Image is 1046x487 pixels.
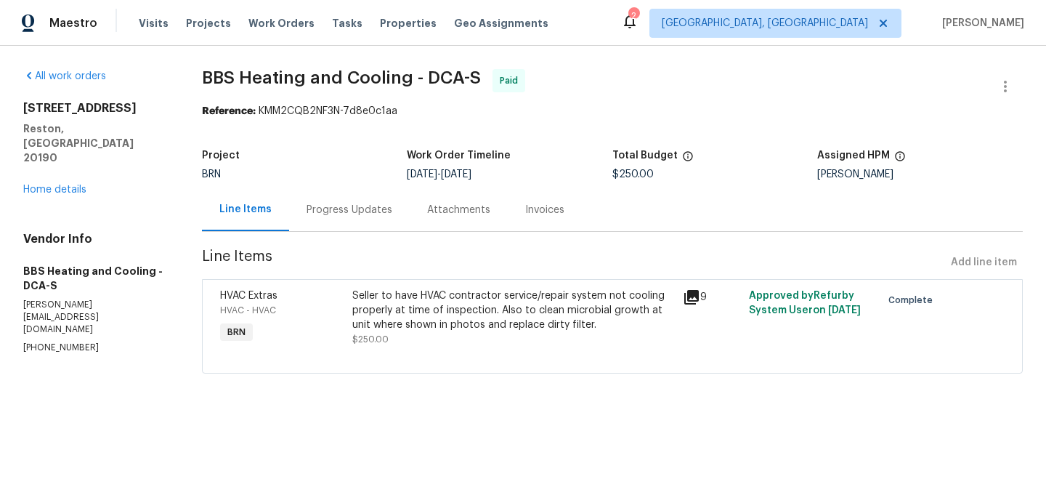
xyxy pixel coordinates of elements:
[332,18,362,28] span: Tasks
[407,169,437,180] span: [DATE]
[307,203,392,217] div: Progress Updates
[454,16,548,31] span: Geo Assignments
[219,202,272,217] div: Line Items
[220,306,276,315] span: HVAC - HVAC
[202,150,240,161] h5: Project
[407,169,471,180] span: -
[427,203,490,217] div: Attachments
[139,16,169,31] span: Visits
[23,185,86,195] a: Home details
[628,9,638,23] div: 2
[23,342,167,354] p: [PHONE_NUMBER]
[749,291,861,315] span: Approved by Refurby System User on
[23,264,167,293] h5: BBS Heating and Cooling - DCA-S
[49,16,97,31] span: Maestro
[23,121,167,165] h5: Reston, [GEOGRAPHIC_DATA] 20190
[936,16,1024,31] span: [PERSON_NAME]
[23,71,106,81] a: All work orders
[202,106,256,116] b: Reference:
[662,16,868,31] span: [GEOGRAPHIC_DATA], [GEOGRAPHIC_DATA]
[612,169,654,180] span: $250.00
[23,232,167,246] h4: Vendor Info
[682,150,694,169] span: The total cost of line items that have been proposed by Opendoor. This sum includes line items th...
[407,150,511,161] h5: Work Order Timeline
[186,16,231,31] span: Projects
[352,335,389,344] span: $250.00
[894,150,906,169] span: The hpm assigned to this work order.
[888,293,938,307] span: Complete
[380,16,437,31] span: Properties
[248,16,315,31] span: Work Orders
[817,150,890,161] h5: Assigned HPM
[525,203,564,217] div: Invoices
[202,69,481,86] span: BBS Heating and Cooling - DCA-S
[222,325,251,339] span: BRN
[202,104,1023,118] div: KMM2CQB2NF3N-7d8e0c1aa
[352,289,674,332] div: Seller to have HVAC contractor service/repair system not cooling properly at time of inspection. ...
[500,73,524,88] span: Paid
[817,169,1023,180] div: [PERSON_NAME]
[220,291,277,301] span: HVAC Extras
[202,249,945,276] span: Line Items
[612,150,678,161] h5: Total Budget
[441,169,471,180] span: [DATE]
[23,101,167,116] h2: [STREET_ADDRESS]
[683,289,740,306] div: 9
[202,169,221,180] span: BRN
[23,299,167,336] p: [PERSON_NAME][EMAIL_ADDRESS][DOMAIN_NAME]
[828,305,861,315] span: [DATE]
